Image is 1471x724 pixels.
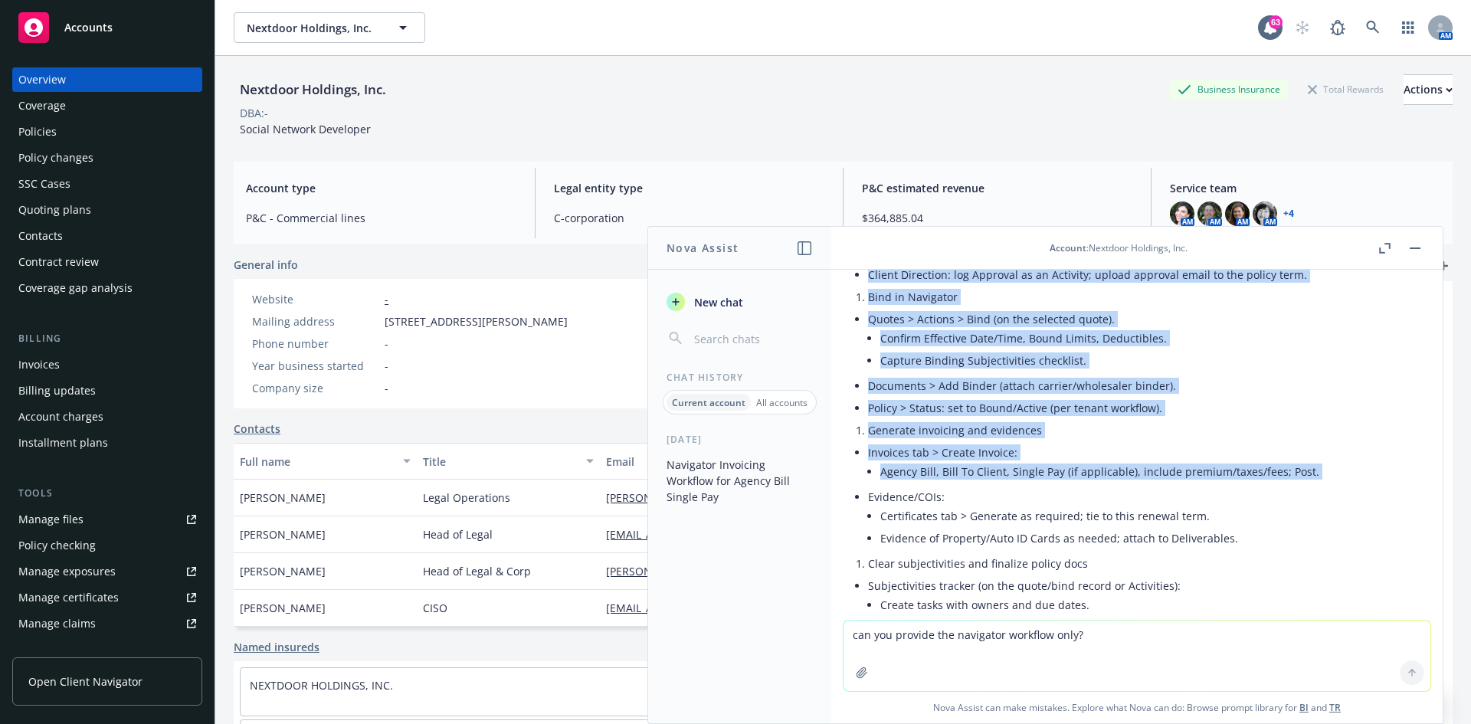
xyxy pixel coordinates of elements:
li: Invoices tab > Create Invoice: [868,441,1418,486]
span: Head of Legal [423,526,493,542]
a: [EMAIL_ADDRESS][DOMAIN_NAME] [606,527,798,542]
span: Legal entity type [554,180,824,196]
div: Manage BORs [18,637,90,662]
li: Confirm Effective Date/Time, Bound Limits, Deductibles. [880,327,1418,349]
div: SSC Cases [18,172,70,196]
span: [PERSON_NAME] [240,526,326,542]
a: Manage claims [12,611,202,636]
span: Account [1050,241,1086,254]
a: Manage BORs [12,637,202,662]
a: Accounts [12,6,202,49]
div: Manage files [18,507,84,532]
span: Account type [246,180,516,196]
button: Nextdoor Holdings, Inc. [234,12,425,43]
a: SSC Cases [12,172,202,196]
li: Create tasks with owners and due dates. [880,594,1418,616]
div: Phone number [252,336,378,352]
span: [PERSON_NAME] [240,600,326,616]
a: +4 [1283,209,1294,218]
a: [PERSON_NAME][EMAIL_ADDRESS][DOMAIN_NAME] [606,564,883,578]
img: photo [1170,201,1194,226]
div: Manage claims [18,611,96,636]
a: NEXTDOOR HOLDINGS, INC. [250,678,393,693]
div: Contacts [18,224,63,248]
a: Billing updates [12,378,202,403]
a: Manage files [12,507,202,532]
div: Title [423,454,577,470]
a: Contacts [234,421,280,437]
span: Social Network Developer [240,122,371,136]
a: Switch app [1393,12,1423,43]
a: Report a Bug [1322,12,1353,43]
span: Legal Operations [423,490,510,506]
span: Service team [1170,180,1440,196]
div: Actions [1404,75,1453,104]
span: Head of Legal & Corp [423,563,531,579]
span: Nextdoor Holdings, Inc. [247,20,379,36]
div: Coverage gap analysis [18,276,133,300]
div: Nextdoor Holdings, Inc. [234,80,392,100]
div: Year business started [252,358,378,374]
button: Title [417,443,600,480]
button: Email [600,443,905,480]
a: Manage certificates [12,585,202,610]
a: Named insureds [234,639,319,655]
a: [PERSON_NAME][EMAIL_ADDRESS][DOMAIN_NAME] [606,490,883,505]
div: Billing updates [18,378,96,403]
div: Account charges [18,405,103,429]
div: [DATE] [648,433,831,446]
li: Quotes > Actions > Bind (on the selected quote). [868,308,1418,375]
img: photo [1197,201,1222,226]
li: Subjectivities tracker (on the quote/bind record or Activities): [868,575,1418,641]
span: P&C estimated revenue [862,180,1132,196]
div: Invoices [18,352,60,377]
span: [STREET_ADDRESS][PERSON_NAME] [385,313,568,329]
div: Manage exposures [18,559,116,584]
a: Overview [12,67,202,92]
span: Nova Assist can make mistakes. Explore what Nova can do: Browse prompt library for and [837,692,1437,723]
a: Installment plans [12,431,202,455]
span: $364,885.04 [862,210,1132,226]
div: Email [606,454,882,470]
a: add [1434,257,1453,275]
div: : Nextdoor Holdings, Inc. [1050,241,1188,254]
li: Evidence/COIs: [868,486,1418,552]
div: Total Rewards [1300,80,1391,99]
span: Accounts [64,21,113,34]
div: Policy checking [18,533,96,558]
a: Policy checking [12,533,202,558]
p: Current account [672,396,745,409]
div: Mailing address [252,313,378,329]
span: P&C - Commercial lines [246,210,516,226]
span: - [385,380,388,396]
input: Search chats [691,328,813,349]
li: Evidence of Property/Auto ID Cards as needed; attach to Deliverables. [880,527,1418,549]
div: Overview [18,67,66,92]
span: New chat [691,294,743,310]
div: Quoting plans [18,198,91,222]
a: Start snowing [1287,12,1318,43]
div: Billing [12,331,202,346]
a: - [385,292,388,306]
li: Generate invoicing and evidences [868,419,1418,441]
li: Client Direction: log Approval as an Activity; upload approval email to the policy term. [868,264,1418,286]
div: 63 [1269,15,1283,29]
li: Certificates tab > Generate as required; tie to this renewal term. [880,505,1418,527]
div: Tools [12,486,202,501]
a: Policies [12,120,202,144]
div: Installment plans [18,431,108,455]
div: Chat History [648,371,831,384]
div: Contract review [18,250,99,274]
div: Policies [18,120,57,144]
img: photo [1253,201,1277,226]
span: Open Client Navigator [28,673,143,690]
span: [PERSON_NAME] [240,490,326,506]
a: Invoices [12,352,202,377]
span: CISO [423,600,447,616]
a: BI [1299,701,1309,714]
li: Bind in Navigator [868,286,1418,308]
img: photo [1225,201,1250,226]
a: Manage exposures [12,559,202,584]
span: [PERSON_NAME] [240,563,326,579]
